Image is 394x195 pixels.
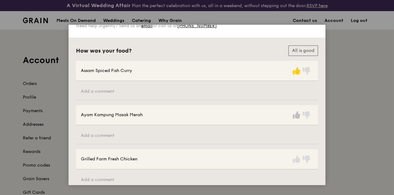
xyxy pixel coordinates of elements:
div: Grilled Farm Fresh Chicken [81,156,137,162]
button: All is good [288,45,318,56]
input: Add a comment [76,128,318,144]
a: [PHONE_NUMBER] [177,23,217,28]
input: Add a comment [76,83,318,100]
div: Ayam Kampung Masak Merah [81,112,143,118]
input: Add a comment [76,172,318,189]
p: Need help urgently? Send us an or call us at . [76,23,318,28]
div: Assam Spiced Fish Curry [81,68,132,74]
h2: How was your food? [76,47,132,54]
a: email [141,23,153,28]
